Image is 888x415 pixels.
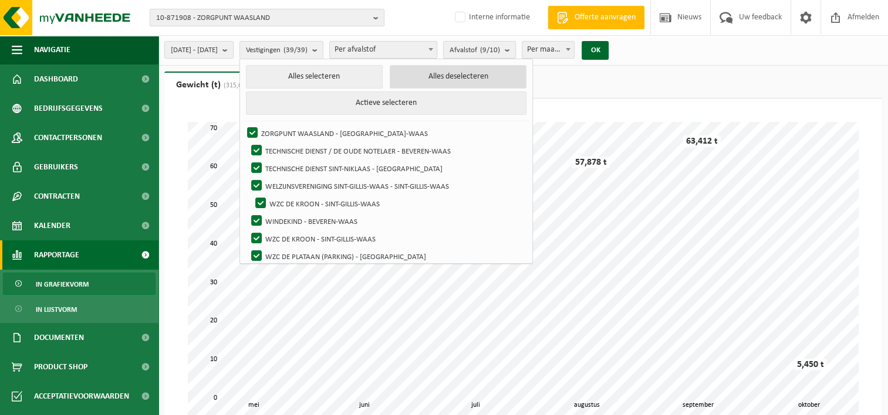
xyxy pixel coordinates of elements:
span: Contracten [34,182,80,211]
a: In lijstvorm [3,298,156,320]
button: Vestigingen(39/39) [239,41,323,59]
span: Offerte aanvragen [572,12,639,23]
span: Dashboard [34,64,78,94]
label: TECHNISCHE DIENST / DE OUDE NOTELAER - BEVEREN-WAAS [249,142,525,159]
span: Product Shop [34,352,87,382]
span: In grafiekvorm [36,273,89,295]
label: Interne informatie [453,9,530,26]
button: 10-871908 - ZORGPUNT WAASLAND [150,9,384,26]
span: Per afvalstof [330,42,437,58]
label: WINDEKIND - BEVEREN-WAAS [249,212,525,230]
label: WZC DE KROON - SINT-GILLIS-WAAS [253,195,526,212]
span: Afvalstof [450,42,500,59]
span: Vestigingen [246,42,308,59]
button: Alles selecteren [246,65,383,89]
div: 63,412 t [683,135,721,147]
label: TECHNISCHE DIENST SINT-NIKLAAS - [GEOGRAPHIC_DATA] [249,159,525,177]
span: Bedrijfsgegevens [34,94,103,123]
span: Navigatie [34,35,70,64]
span: Per afvalstof [329,41,437,59]
span: Kalender [34,211,70,240]
span: In lijstvorm [36,298,77,321]
div: 61,947 t [238,141,276,152]
button: OK [582,41,609,60]
span: Acceptatievoorwaarden [34,382,129,411]
span: Per maand [522,42,575,58]
div: 5,450 t [794,359,827,370]
a: Gewicht (t) [164,72,267,98]
label: WZC DE KROON - SINT-GILLIS-WAAS [249,230,525,247]
span: Gebruikers [34,152,78,182]
span: Per maand [522,41,575,59]
label: WELZIJNSVERENIGING SINT-GILLIS-WAAS - SINT-GILLIS-WAAS [249,177,525,195]
span: Contactpersonen [34,123,102,152]
button: [DATE] - [DATE] [164,41,234,59]
button: Actieve selecteren [246,91,526,115]
span: Documenten [34,323,84,352]
count: (39/39) [283,46,308,54]
button: Alles deselecteren [390,65,526,89]
div: 57,878 t [572,157,610,168]
a: Offerte aanvragen [548,6,644,29]
button: Afvalstof(9/10) [443,41,516,59]
label: WZC DE PLATAAN (PARKING) - [GEOGRAPHIC_DATA] [249,247,525,265]
count: (9/10) [480,46,500,54]
span: (315,657 t) [221,82,255,89]
span: [DATE] - [DATE] [171,42,218,59]
span: Rapportage [34,240,79,270]
span: 10-871908 - ZORGPUNT WAASLAND [156,9,369,27]
label: ZORGPUNT WAASLAND - [GEOGRAPHIC_DATA]-WAAS [245,124,525,142]
a: In grafiekvorm [3,273,156,295]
